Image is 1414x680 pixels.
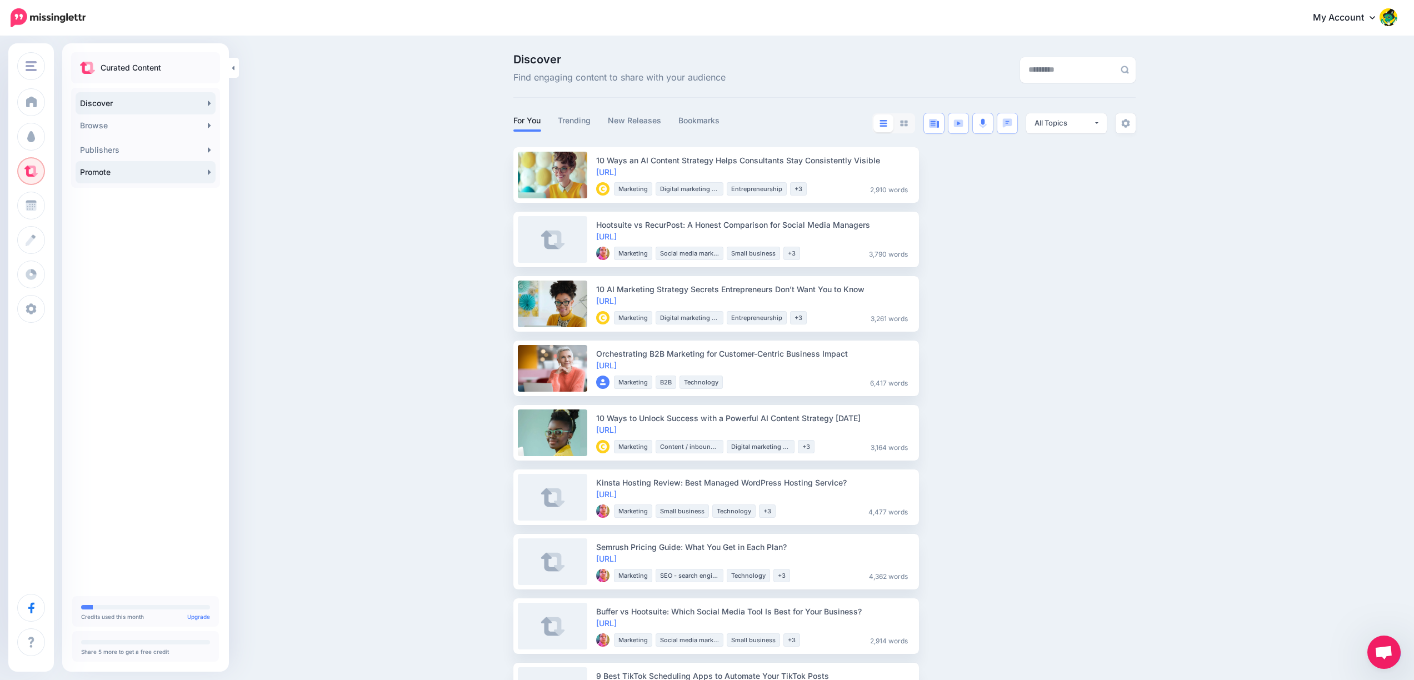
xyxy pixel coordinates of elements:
li: +3 [798,440,815,453]
li: 4,477 words [864,504,912,518]
li: Marketing [614,440,652,453]
li: 2,910 words [866,182,912,196]
div: Hootsuite vs RecurPost: A Honest Comparison for Social Media Managers [596,219,912,231]
p: Curated Content [101,61,161,74]
span: Find engaging content to share with your audience [513,71,726,85]
img: list-blue.png [880,120,887,127]
img: MQSJWLHJCKXV2AQVWKGQBXABK9I9LYSZ_thumb.gif [596,440,609,453]
li: Entrepreneurship [727,311,787,324]
li: Technology [727,569,770,582]
a: Promote [76,161,216,183]
a: My Account [1302,4,1397,32]
img: Q4V7QUO4NL7KLF7ETPAEVJZD8V2L8K9O_thumb.jpg [596,633,609,647]
a: Bookmarks [678,114,720,127]
div: Kinsta Hosting Review: Best Managed WordPress Hosting Service? [596,477,912,488]
a: Discover [76,92,216,114]
img: microphone.png [979,118,987,128]
li: Social media marketing [656,247,723,260]
li: Small business [727,247,780,260]
img: settings-grey.png [1121,119,1130,128]
button: All Topics [1026,113,1107,133]
img: MQSJWLHJCKXV2AQVWKGQBXABK9I9LYSZ_thumb.gif [596,182,609,196]
div: 10 Ways an AI Content Strategy Helps Consultants Stay Consistently Visible [596,154,912,166]
a: [URL] [596,618,617,628]
img: chat-square-blue.png [1002,118,1012,128]
img: Q4V7QUO4NL7KLF7ETPAEVJZD8V2L8K9O_thumb.jpg [596,569,609,582]
li: +3 [790,182,807,196]
img: search-grey-6.png [1121,66,1129,74]
div: 10 Ways to Unlock Success with a Powerful AI Content Strategy [DATE] [596,412,912,424]
a: [URL] [596,296,617,306]
li: SEO - search engine optimization [656,569,723,582]
li: Marketing [614,311,652,324]
a: [URL] [596,167,617,177]
img: menu.png [26,61,37,71]
li: 3,261 words [866,311,912,324]
img: Q4V7QUO4NL7KLF7ETPAEVJZD8V2L8K9O_thumb.jpg [596,504,609,518]
li: Digital marketing strategy [656,182,723,196]
div: Orchestrating B2B Marketing for Customer-Centric Business Impact [596,348,912,359]
div: Buffer vs Hootsuite: Which Social Media Tool Is Best for Your Business? [596,606,912,617]
li: Social media marketing [656,633,723,647]
img: Missinglettr [11,8,86,27]
img: MQSJWLHJCKXV2AQVWKGQBXABK9I9LYSZ_thumb.gif [596,311,609,324]
li: Marketing [614,247,652,260]
li: Content / inbound marketing [656,440,723,453]
li: B2B [656,376,676,389]
img: user_default_image.png [596,376,609,389]
li: +3 [790,311,807,324]
li: Technology [679,376,723,389]
li: Technology [712,504,756,518]
li: 3,164 words [866,440,912,453]
li: Marketing [614,633,652,647]
a: Open chat [1367,636,1401,669]
a: Browse [76,114,216,137]
a: Publishers [76,139,216,161]
li: Marketing [614,569,652,582]
li: 6,417 words [866,376,912,389]
a: [URL] [596,425,617,434]
div: Semrush Pricing Guide: What You Get in Each Plan? [596,541,912,553]
img: video-blue.png [953,119,963,127]
img: curate.png [80,62,95,74]
a: Trending [558,114,591,127]
li: Marketing [614,376,652,389]
span: Discover [513,54,726,65]
a: [URL] [596,489,617,499]
li: 4,362 words [865,569,912,582]
a: For You [513,114,541,127]
a: New Releases [608,114,662,127]
a: [URL] [596,554,617,563]
li: +3 [783,633,800,647]
li: Digital marketing strategy [656,311,723,324]
li: Small business [727,633,780,647]
li: 3,790 words [865,247,912,260]
li: Marketing [614,182,652,196]
a: [URL] [596,232,617,241]
li: Entrepreneurship [727,182,787,196]
img: Q4V7QUO4NL7KLF7ETPAEVJZD8V2L8K9O_thumb.jpg [596,247,609,260]
li: Small business [656,504,709,518]
li: +3 [759,504,776,518]
li: +3 [773,569,790,582]
img: grid-grey.png [900,120,908,127]
div: 10 AI Marketing Strategy Secrets Entrepreneurs Don’t Want You to Know [596,283,912,295]
li: Digital marketing strategy [727,440,795,453]
li: 2,914 words [866,633,912,647]
li: Marketing [614,504,652,518]
li: +3 [783,247,800,260]
img: article-blue.png [929,119,939,128]
a: [URL] [596,361,617,370]
div: All Topics [1035,118,1093,128]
